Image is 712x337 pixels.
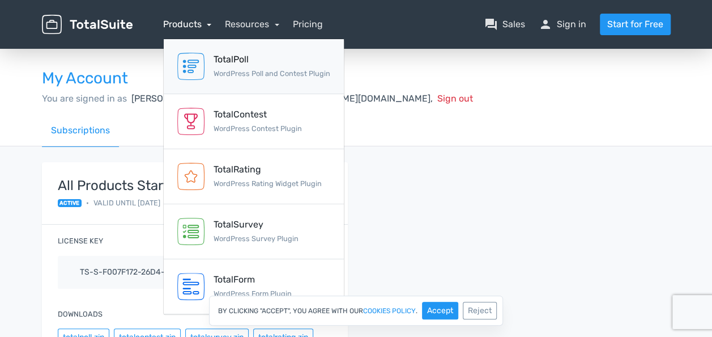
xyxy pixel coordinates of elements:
[177,163,204,190] img: TotalRating
[539,18,586,31] a: personSign in
[164,94,344,149] a: TotalContest WordPress Contest Plugin
[131,93,433,104] span: [PERSON_NAME][EMAIL_ADDRESS][PERSON_NAME][DOMAIN_NAME],
[214,108,302,121] div: TotalContest
[177,273,204,300] img: TotalForm
[363,307,416,314] a: cookies policy
[58,199,82,207] span: active
[42,115,119,147] a: Subscriptions
[42,93,127,104] span: You are signed in as
[214,69,330,78] small: WordPress Poll and Contest Plugin
[214,289,292,298] small: WordPress Form Plugin
[539,18,552,31] span: person
[214,179,322,188] small: WordPress Rating Widget Plugin
[58,178,263,193] strong: All Products Starter Subscription
[42,15,133,35] img: TotalSuite for WordPress
[214,273,292,287] div: TotalForm
[177,218,204,245] img: TotalSurvey
[484,18,498,31] span: question_answer
[214,53,330,66] div: TotalPoll
[164,39,344,94] a: TotalPoll WordPress Poll and Contest Plugin
[214,163,322,176] div: TotalRating
[163,19,212,30] a: Products
[293,18,323,31] a: Pricing
[93,197,160,208] span: Valid until [DATE]
[177,108,204,135] img: TotalContest
[225,19,279,30] a: Resources
[86,197,89,208] span: •
[58,235,103,246] label: License key
[164,204,344,259] a: TotalSurvey WordPress Survey Plugin
[600,14,671,35] a: Start for Free
[484,18,525,31] a: question_answerSales
[437,93,473,104] span: Sign out
[42,70,671,87] h3: My Account
[214,234,299,243] small: WordPress Survey Plugin
[214,124,302,133] small: WordPress Contest Plugin
[164,149,344,204] a: TotalRating WordPress Rating Widget Plugin
[164,259,344,314] a: TotalForm WordPress Form Plugin
[422,302,458,319] button: Accept
[177,53,204,80] img: TotalPoll
[463,302,497,319] button: Reject
[214,218,299,231] div: TotalSurvey
[209,296,503,326] div: By clicking "Accept", you agree with our .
